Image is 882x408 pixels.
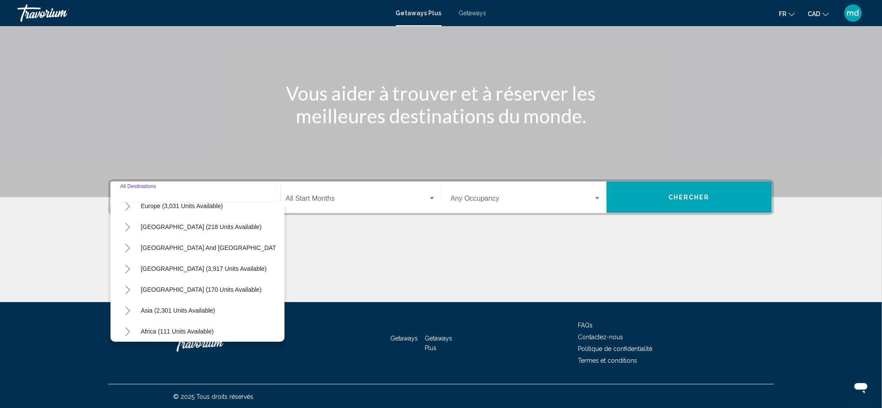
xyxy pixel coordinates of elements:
span: Chercher [668,194,710,201]
button: Asia (2,301 units available) [137,300,220,320]
button: User Menu [842,4,865,22]
button: [GEOGRAPHIC_DATA] (3,917 units available) [137,259,271,279]
a: FAQs [578,322,593,329]
button: Toggle South Pacific and Oceania (83 units available) [119,239,137,256]
a: Travorium [174,330,261,356]
a: Getaways [459,10,486,17]
button: Toggle Asia (2,301 units available) [119,302,137,319]
span: Asia (2,301 units available) [141,307,215,314]
iframe: Bouton de lancement de la fenêtre de messagerie [847,373,875,401]
span: CAD [808,10,821,17]
button: Europe (3,031 units available) [137,196,228,216]
h1: Vous aider à trouver et à réserver les meilleures destinations du monde. [278,82,604,127]
span: [GEOGRAPHIC_DATA] and [GEOGRAPHIC_DATA] (83 units available) [141,244,336,251]
div: Search widget [111,182,772,213]
button: [GEOGRAPHIC_DATA] and [GEOGRAPHIC_DATA] (83 units available) [137,238,340,258]
span: Africa (111 units available) [141,328,214,335]
a: Getaways Plus [425,335,452,351]
button: [GEOGRAPHIC_DATA] (170 units available) [137,280,266,300]
button: Toggle Europe (3,031 units available) [119,197,137,215]
button: Change currency [808,7,829,20]
button: Toggle Australia (218 units available) [119,218,137,236]
button: Change language [779,7,795,20]
button: [GEOGRAPHIC_DATA] (218 units available) [137,217,266,237]
span: [GEOGRAPHIC_DATA] (170 units available) [141,286,262,293]
a: Getaways [391,335,418,342]
a: Contactez-nous [578,334,624,341]
span: fr [779,10,787,17]
a: Travorium [17,4,387,22]
span: Europe (3,031 units available) [141,202,223,209]
button: Toggle Africa (111 units available) [119,323,137,340]
button: Chercher [607,182,772,213]
button: Toggle Central America (170 units available) [119,281,137,298]
button: Africa (111 units available) [137,321,218,341]
button: Toggle South America (3,917 units available) [119,260,137,277]
span: [GEOGRAPHIC_DATA] (218 units available) [141,223,262,230]
a: Getaways Plus [396,10,442,17]
span: [GEOGRAPHIC_DATA] (3,917 units available) [141,265,267,272]
span: © 2025 Tous droits réservés. [174,393,255,400]
a: Politique de confidentialité [578,345,653,352]
a: Termes et conditions [578,357,637,364]
span: md [847,9,859,17]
